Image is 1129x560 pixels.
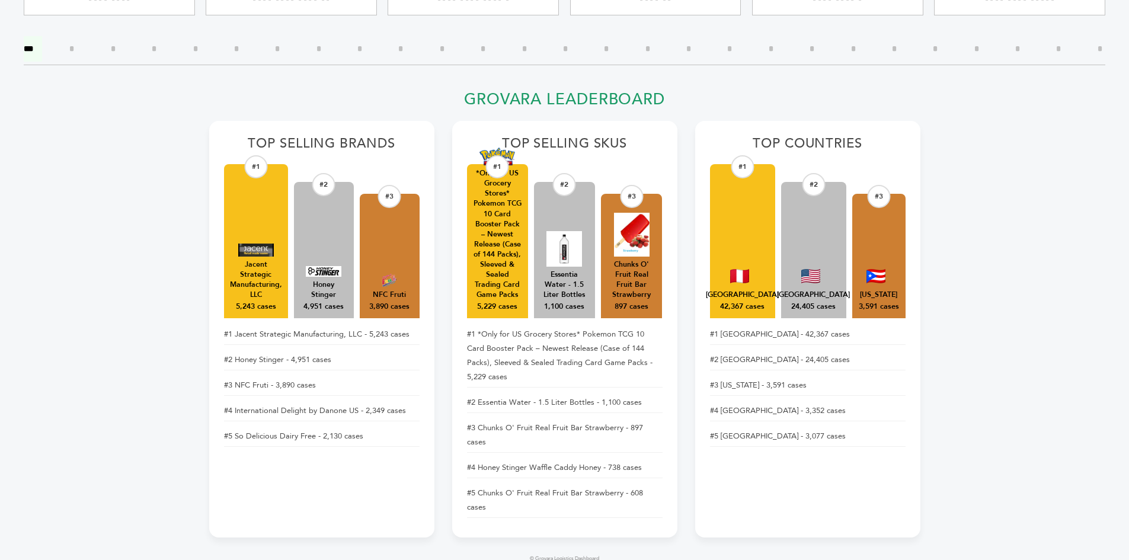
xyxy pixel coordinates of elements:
[372,274,407,287] img: NFC Fruti
[467,392,663,413] li: #2 Essentia Water - 1.5 Liter Bottles - 1,100 cases
[300,280,348,300] div: Honey Stinger
[607,260,656,300] div: Chunks O' Fruit Real Fruit Bar Strawberry
[224,350,420,370] li: #2 Honey Stinger - 4,951 cases
[230,260,282,300] div: Jacent Strategic Manufacturing, LLC
[710,426,906,447] li: #5 [GEOGRAPHIC_DATA] - 3,077 cases
[373,290,406,300] div: NFC Fruti
[238,244,274,257] img: Jacent Strategic Manufacturing, LLC
[479,148,515,166] img: *Only for US Grocery Stores* Pokemon TCG 10 Card Booster Pack – Newest Release (Case of 144 Packs...
[467,457,663,478] li: #4 Honey Stinger Waffle Caddy Honey - 738 cases
[546,231,582,267] img: Essentia Water - 1.5 Liter Bottles
[706,290,779,300] div: Peru
[477,302,517,312] div: 5,229 cases
[614,213,650,257] img: Chunks O' Fruit Real Fruit Bar Strawberry
[620,185,643,208] div: #3
[224,401,420,421] li: #4 International Delight by Danone US - 2,349 cases
[303,302,344,312] div: 4,951 cases
[802,173,825,196] div: #2
[224,375,420,396] li: #3 NFC Fruti - 3,890 cases
[710,375,906,396] li: #3 [US_STATE] - 3,591 cases
[544,302,584,312] div: 1,100 cases
[720,302,765,312] div: 42,367 cases
[224,324,420,345] li: #1 Jacent Strategic Manufacturing, LLC - 5,243 cases
[209,90,920,116] h2: Grovara Leaderboard
[306,266,341,277] img: Honey Stinger
[710,136,906,158] h2: Top Countries
[860,290,897,300] div: Puerto Rico
[540,270,589,300] div: Essentia Water - 1.5 Liter Bottles
[777,290,850,300] div: United States
[312,173,335,196] div: #2
[467,483,663,518] li: #5 Chunks O' Fruit Real Fruit Bar Strawberry - 608 cases
[867,185,890,208] div: #3
[473,168,522,300] div: *Only for US Grocery Stores* Pokemon TCG 10 Card Booster Pack – Newest Release (Case of 144 Packs...
[615,302,648,312] div: 897 cases
[467,418,663,453] li: #3 Chunks O' Fruit Real Fruit Bar Strawberry - 897 cases
[224,136,420,158] h2: Top Selling Brands
[224,426,420,447] li: #5 So Delicious Dairy Free - 2,130 cases
[710,350,906,370] li: #2 [GEOGRAPHIC_DATA] - 24,405 cases
[467,324,663,388] li: #1 *Only for US Grocery Stores* Pokemon TCG 10 Card Booster Pack – Newest Release (Case of 144 Pa...
[378,185,401,208] div: #3
[486,155,509,178] div: #1
[866,269,885,283] img: Puerto Rico Flag
[244,155,267,178] div: #1
[730,269,749,283] img: Peru Flag
[710,324,906,345] li: #1 [GEOGRAPHIC_DATA] - 42,367 cases
[467,136,663,158] h2: Top Selling SKUs
[369,302,410,312] div: 3,890 cases
[859,302,899,312] div: 3,591 cases
[710,401,906,421] li: #4 [GEOGRAPHIC_DATA] - 3,352 cases
[791,302,836,312] div: 24,405 cases
[801,269,820,283] img: United States Flag
[731,155,754,178] div: #1
[236,302,276,312] div: 5,243 cases
[553,173,576,196] div: #2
